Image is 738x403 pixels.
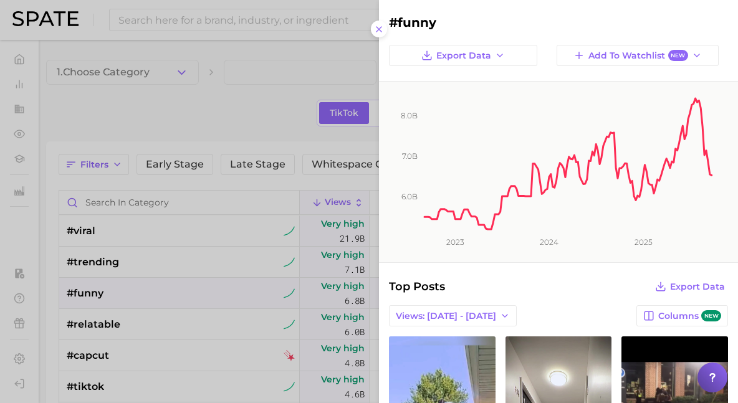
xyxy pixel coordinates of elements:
tspan: 2023 [446,237,464,247]
tspan: 6.0b [401,192,418,201]
tspan: 2025 [635,237,653,247]
span: Add to Watchlist [588,50,688,62]
span: Columns [658,310,721,322]
tspan: 2024 [540,237,558,247]
span: Export Data [670,282,725,292]
button: Views: [DATE] - [DATE] [389,305,517,326]
button: Columnsnew [636,305,728,326]
button: Export Data [652,278,728,295]
button: Add to WatchlistNew [557,45,719,66]
span: New [668,50,688,62]
span: new [701,310,721,322]
tspan: 8.0b [401,111,418,120]
span: Export Data [436,50,491,61]
tspan: 7.0b [402,151,418,161]
span: Views: [DATE] - [DATE] [396,311,496,321]
h2: #funny [389,15,728,30]
button: Export Data [389,45,537,66]
span: Top Posts [389,278,445,295]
